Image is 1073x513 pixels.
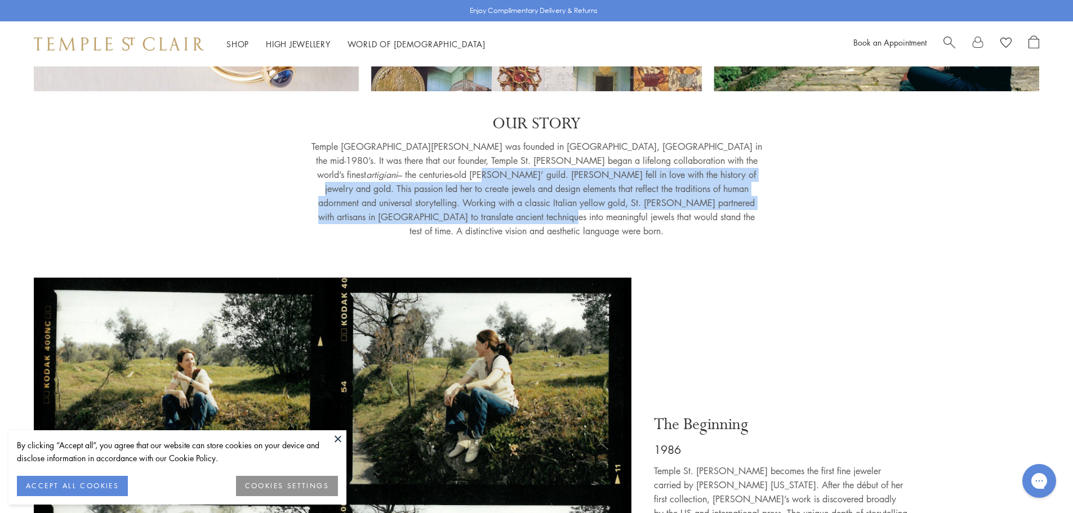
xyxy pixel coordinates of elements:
[311,114,762,134] p: OUR STORY
[17,439,338,465] div: By clicking “Accept all”, you agree that our website can store cookies on your device and disclos...
[1029,35,1039,52] a: Open Shopping Bag
[366,168,398,181] em: artigiani
[311,140,762,238] p: Temple [GEOGRAPHIC_DATA][PERSON_NAME] was founded in [GEOGRAPHIC_DATA], [GEOGRAPHIC_DATA] in the ...
[1017,460,1062,502] iframe: Gorgias live chat messenger
[17,476,128,496] button: ACCEPT ALL COOKIES
[654,440,907,458] p: 1986
[1000,35,1012,52] a: View Wishlist
[266,38,331,50] a: High JewelleryHigh Jewellery
[348,38,486,50] a: World of [DEMOGRAPHIC_DATA]World of [DEMOGRAPHIC_DATA]
[34,37,204,51] img: Temple St. Clair
[236,476,338,496] button: COOKIES SETTINGS
[853,37,927,48] a: Book an Appointment
[226,37,486,51] nav: Main navigation
[654,414,907,435] p: The Beginning
[226,38,249,50] a: ShopShop
[943,35,955,52] a: Search
[470,5,598,16] p: Enjoy Complimentary Delivery & Returns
